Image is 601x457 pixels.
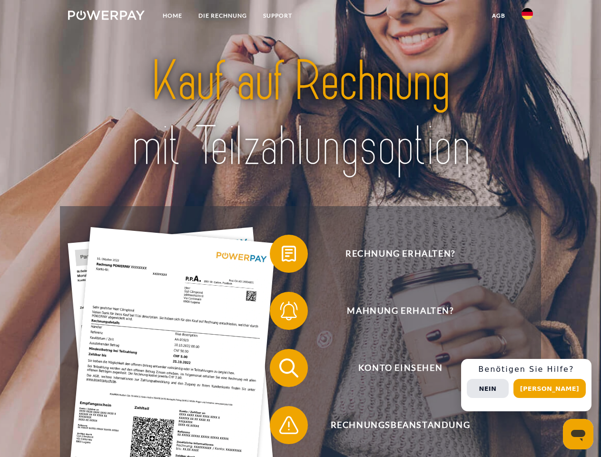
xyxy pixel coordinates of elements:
iframe: Schaltfläche zum Öffnen des Messaging-Fensters [563,419,593,449]
a: DIE RECHNUNG [190,7,255,24]
img: de [522,8,533,20]
img: logo-powerpay-white.svg [68,10,145,20]
img: qb_search.svg [277,356,301,380]
button: Rechnung erhalten? [270,235,517,273]
a: agb [484,7,513,24]
button: Rechnungsbeanstandung [270,406,517,444]
button: [PERSON_NAME] [513,379,586,398]
span: Rechnung erhalten? [284,235,517,273]
div: Schnellhilfe [461,359,591,411]
a: SUPPORT [255,7,300,24]
span: Mahnung erhalten? [284,292,517,330]
img: title-powerpay_de.svg [91,46,510,182]
button: Konto einsehen [270,349,517,387]
img: qb_bell.svg [277,299,301,323]
button: Nein [467,379,509,398]
a: Home [155,7,190,24]
h3: Benötigen Sie Hilfe? [467,365,586,374]
span: Rechnungsbeanstandung [284,406,517,444]
span: Konto einsehen [284,349,517,387]
button: Mahnung erhalten? [270,292,517,330]
img: qb_bill.svg [277,242,301,266]
img: qb_warning.svg [277,413,301,437]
